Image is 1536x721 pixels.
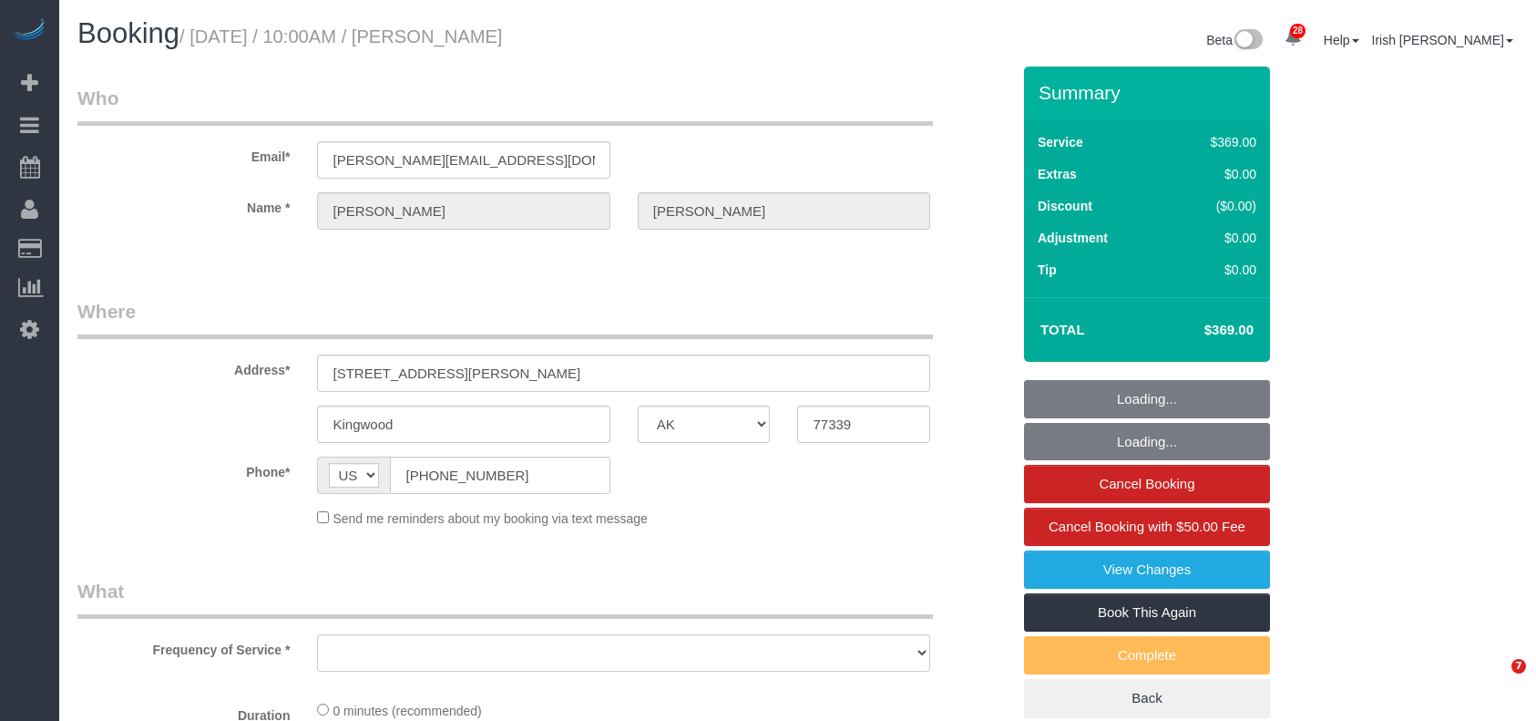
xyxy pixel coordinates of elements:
label: Discount [1038,197,1092,215]
input: Last Name* [638,192,930,230]
input: Zip Code* [797,406,930,443]
img: Automaid Logo [11,18,47,44]
div: ($0.00) [1172,197,1256,215]
label: Adjustment [1038,229,1108,247]
div: $0.00 [1172,165,1256,183]
div: $369.00 [1172,133,1256,151]
span: 28 [1290,24,1306,38]
legend: Who [77,85,933,126]
h3: Summary [1039,82,1261,103]
input: Phone* [390,457,609,494]
a: Book This Again [1024,593,1270,632]
a: View Changes [1024,551,1270,589]
iframe: Intercom live chat [1474,659,1518,703]
legend: Where [77,298,933,339]
span: 0 minutes (recommended) [333,704,481,718]
div: $0.00 [1172,229,1256,247]
label: Tip [1038,261,1057,279]
span: Cancel Booking with $50.00 Fee [1049,519,1245,534]
label: Extras [1038,165,1077,183]
span: Send me reminders about my booking via text message [333,511,648,526]
img: New interface [1233,29,1263,53]
span: 7 [1511,659,1526,674]
label: Name * [64,192,303,217]
input: First Name* [317,192,609,230]
a: 28 [1275,18,1311,58]
span: Booking [77,17,179,49]
legend: What [77,578,933,619]
input: City* [317,406,609,443]
a: Cancel Booking [1024,465,1270,503]
div: $0.00 [1172,261,1256,279]
a: Beta [1206,33,1263,47]
label: Phone* [64,457,303,481]
a: Cancel Booking with $50.00 Fee [1024,508,1270,546]
label: Frequency of Service * [64,634,303,659]
label: Email* [64,141,303,166]
a: Back [1024,679,1270,717]
a: Irish [PERSON_NAME] [1372,33,1513,47]
input: Email* [317,141,609,179]
strong: Total [1040,322,1085,337]
small: / [DATE] / 10:00AM / [PERSON_NAME] [179,26,502,46]
label: Service [1038,133,1083,151]
label: Address* [64,355,303,379]
a: Help [1324,33,1359,47]
h4: $369.00 [1150,323,1254,338]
